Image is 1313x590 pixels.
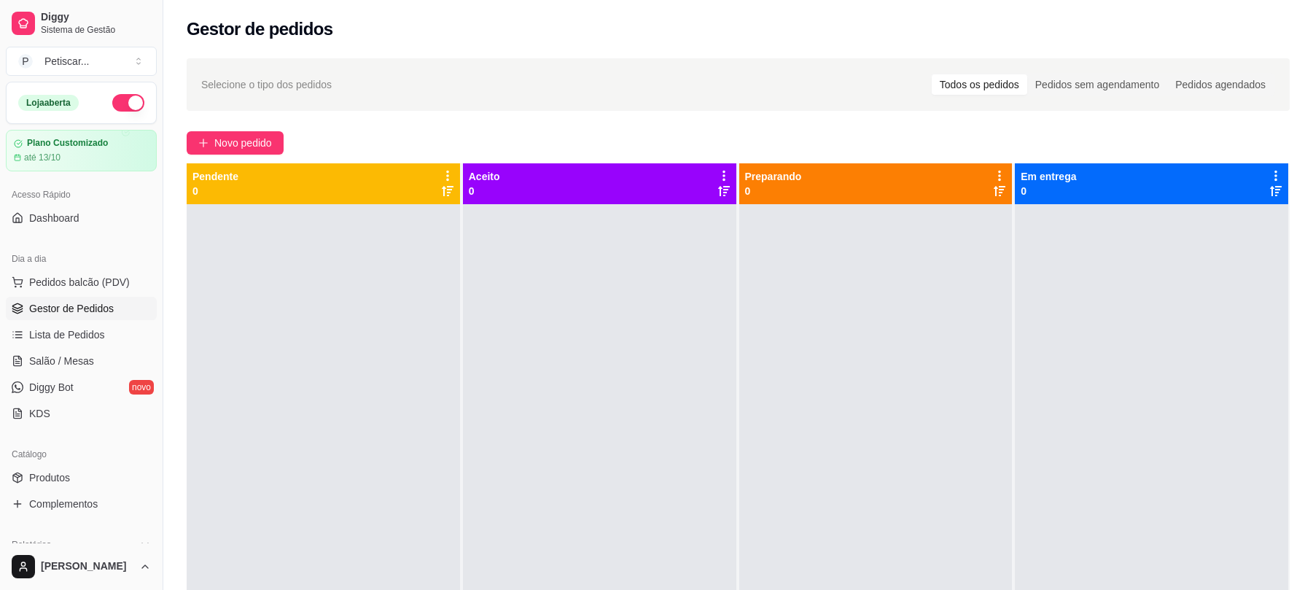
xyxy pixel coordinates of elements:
[6,466,157,489] a: Produtos
[6,349,157,373] a: Salão / Mesas
[745,169,802,184] p: Preparando
[201,77,332,93] span: Selecione o tipo dos pedidos
[6,297,157,320] a: Gestor de Pedidos
[29,380,74,395] span: Diggy Bot
[29,470,70,485] span: Produtos
[6,6,157,41] a: DiggySistema de Gestão
[41,24,151,36] span: Sistema de Gestão
[932,74,1027,95] div: Todos os pedidos
[29,275,130,290] span: Pedidos balcão (PDV)
[6,183,157,206] div: Acesso Rápido
[6,271,157,294] button: Pedidos balcão (PDV)
[6,443,157,466] div: Catálogo
[41,560,133,573] span: [PERSON_NAME]
[1167,74,1274,95] div: Pedidos agendados
[192,169,238,184] p: Pendente
[1021,184,1076,198] p: 0
[18,54,33,69] span: P
[6,247,157,271] div: Dia a dia
[6,402,157,425] a: KDS
[27,138,108,149] article: Plano Customizado
[29,211,79,225] span: Dashboard
[6,492,157,516] a: Complementos
[1027,74,1167,95] div: Pedidos sem agendamento
[745,184,802,198] p: 0
[469,169,500,184] p: Aceito
[24,152,61,163] article: até 13/10
[1021,169,1076,184] p: Em entrega
[6,323,157,346] a: Lista de Pedidos
[18,95,79,111] div: Loja aberta
[214,135,272,151] span: Novo pedido
[187,18,333,41] h2: Gestor de pedidos
[6,130,157,171] a: Plano Customizadoaté 13/10
[112,94,144,112] button: Alterar Status
[192,184,238,198] p: 0
[469,184,500,198] p: 0
[6,47,157,76] button: Select a team
[6,549,157,584] button: [PERSON_NAME]
[187,131,284,155] button: Novo pedido
[6,206,157,230] a: Dashboard
[198,138,209,148] span: plus
[12,539,51,551] span: Relatórios
[29,327,105,342] span: Lista de Pedidos
[44,54,89,69] div: Petiscar ...
[41,11,151,24] span: Diggy
[29,301,114,316] span: Gestor de Pedidos
[29,406,50,421] span: KDS
[6,376,157,399] a: Diggy Botnovo
[29,354,94,368] span: Salão / Mesas
[29,497,98,511] span: Complementos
